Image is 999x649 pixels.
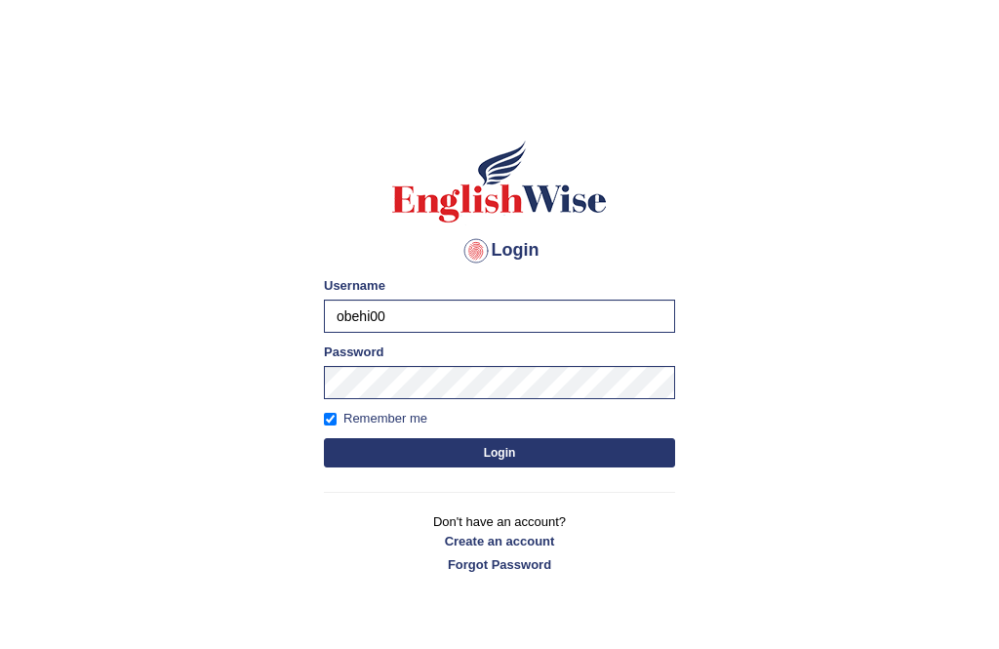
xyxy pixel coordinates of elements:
[324,438,675,467] button: Login
[388,138,611,225] img: Logo of English Wise sign in for intelligent practice with AI
[324,512,675,573] p: Don't have an account?
[324,343,383,361] label: Password
[324,235,675,266] h4: Login
[324,413,337,426] input: Remember me
[324,532,675,550] a: Create an account
[324,276,385,295] label: Username
[324,555,675,574] a: Forgot Password
[324,409,427,428] label: Remember me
